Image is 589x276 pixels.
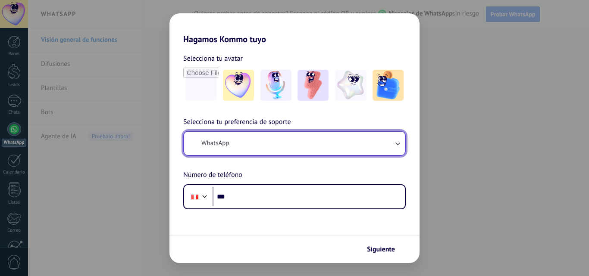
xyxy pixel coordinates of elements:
h2: Hagamos Kommo tuyo [169,13,420,44]
span: Selecciona tu preferencia de soporte [183,117,291,128]
span: Selecciona tu avatar [183,53,243,64]
img: -5.jpeg [373,70,404,101]
span: Número de teléfono [183,170,242,181]
span: WhatsApp [201,139,229,148]
img: -1.jpeg [223,70,254,101]
img: -3.jpeg [298,70,329,101]
div: Peru: + 51 [187,188,203,206]
button: WhatsApp [184,132,405,155]
span: Siguiente [367,246,395,252]
img: -2.jpeg [260,70,291,101]
button: Siguiente [363,242,407,257]
img: -4.jpeg [335,70,366,101]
